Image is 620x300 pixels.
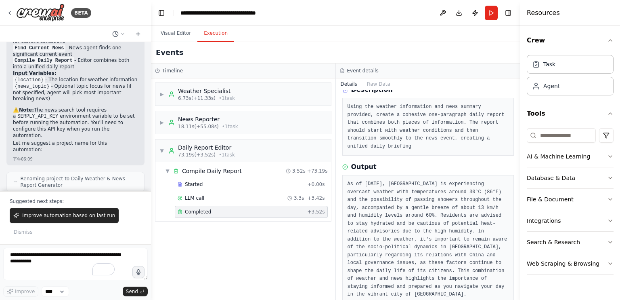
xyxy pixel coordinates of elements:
[347,68,379,74] h3: Event details
[162,68,183,74] h3: Timeline
[13,57,74,64] code: Compile Daily Report
[351,162,377,172] h3: Output
[109,29,128,39] button: Switch to previous chat
[362,78,395,90] button: Raw Data
[527,189,614,210] button: File & Document
[307,195,325,201] span: + 3.42s
[19,107,34,113] strong: Note:
[13,83,51,90] code: {news_topic}
[13,107,138,139] p: ⚠️ The news search tool requires a environment variable to be set before running the automation. ...
[13,83,138,102] li: - Optional topic focus for news (if not specified, agent will pick most important breaking news)
[132,266,145,278] button: Click to speak your automation idea
[527,152,590,161] div: AI & Machine Learning
[22,212,115,219] span: Improve automation based on last run
[3,286,38,297] button: Improve
[20,175,138,188] span: Renaming project to Daily Weather & News Report Generator
[16,113,60,120] code: SERPLY_API_KEY
[503,7,514,19] button: Hide right sidebar
[159,148,164,154] span: ▼
[307,209,325,215] span: + 3.52s
[178,123,219,130] span: 18.11s (+55.08s)
[527,253,614,274] button: Web Scraping & Browsing
[13,70,57,76] strong: Input Variables:
[527,146,614,167] button: AI & Machine Learning
[543,82,560,90] div: Agent
[13,140,138,153] p: Let me suggest a project name for this automation:
[527,195,574,203] div: File & Document
[178,115,238,123] div: News Reporter
[527,232,614,253] button: Search & Research
[527,217,561,225] div: Integrations
[527,52,614,102] div: Crew
[348,180,509,299] pre: As of [DATE], [GEOGRAPHIC_DATA] is experiencing overcast weather with temperatures around 30°C (8...
[527,238,580,246] div: Search & Research
[527,102,614,125] button: Tools
[527,174,575,182] div: Database & Data
[156,47,183,58] h2: Events
[13,156,138,162] div: 下午06:09
[178,144,235,152] div: Daily Report Editor
[123,287,148,296] button: Send
[13,77,138,83] li: - The location for weather information
[185,181,203,188] span: Started
[294,195,304,201] span: 3.3s
[15,288,35,295] span: Improve
[13,44,65,52] code: Find Current News
[10,208,119,223] button: Improve automation based on last run
[348,103,509,150] pre: Using the weather information and news summary provided, create a cohesive one-paragraph daily re...
[197,25,234,42] button: Execution
[156,7,167,19] button: Hide left sidebar
[185,209,211,215] span: Completed
[527,210,614,231] button: Integrations
[527,8,560,18] h4: Resources
[154,25,197,42] button: Visual Editor
[527,260,599,268] div: Web Scraping & Browsing
[14,229,32,235] span: Dismiss
[185,195,204,201] span: LLM call
[126,288,138,295] span: Send
[543,60,555,68] div: Task
[178,95,216,101] span: 6.73s (+11.33s)
[336,78,362,90] button: Details
[10,226,36,238] button: Dismiss
[219,152,235,158] span: • 1 task
[13,57,138,70] li: - Editor combines both into a unified daily report
[219,95,235,101] span: • 1 task
[180,9,271,17] nav: breadcrumb
[13,76,45,84] code: {location}
[132,29,145,39] button: Start a new chat
[3,248,148,280] textarea: To enrich screen reader interactions, please activate Accessibility in Grammarly extension settings
[178,87,235,95] div: Weather Specialist
[10,198,141,205] p: Suggested next steps:
[16,4,65,22] img: Logo
[71,8,91,18] div: BETA
[159,91,164,97] span: ▶
[527,167,614,188] button: Database & Data
[13,45,138,58] li: - News agent finds one significant current event
[182,167,242,175] div: Compile Daily Report
[527,125,614,281] div: Tools
[292,168,306,174] span: 3.52s
[165,168,170,174] span: ▼
[307,168,328,174] span: + 73.19s
[307,181,325,188] span: + 0.00s
[178,152,216,158] span: 73.19s (+3.52s)
[527,29,614,52] button: Crew
[159,119,164,126] span: ▶
[222,123,238,130] span: • 1 task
